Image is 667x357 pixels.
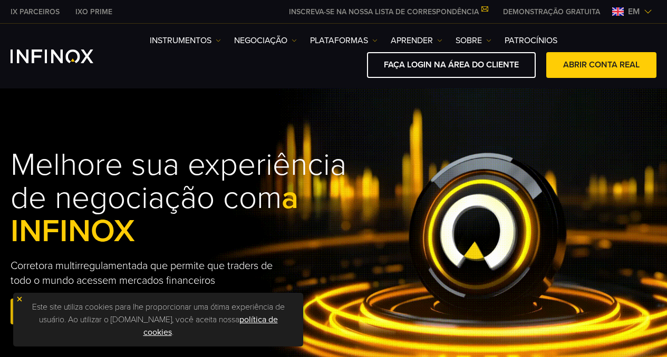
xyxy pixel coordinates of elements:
[391,34,442,47] a: Aprender
[505,34,557,47] a: PATROCÍNIOS
[16,295,23,303] img: ícone amarelo de fechamento
[310,35,368,46] font: PLATAFORMAS
[234,34,297,47] a: NEGOCIAÇÃO
[75,7,112,16] font: IXO PRIME
[11,260,273,287] font: Corretora multirregulamentada que permite que traders de todo o mundo acessem mercados financeiros
[546,52,656,78] a: ABRIR CONTA REAL
[505,35,557,46] font: PATROCÍNIOS
[391,35,433,46] font: Aprender
[150,34,221,47] a: Instrumentos
[628,6,640,17] font: em
[289,7,479,16] font: INSCREVA-SE NA NOSSA LISTA DE CORRESPONDÊNCIA
[456,35,482,46] font: SOBRE
[32,302,285,325] font: Este site utiliza cookies para lhe proporcionar uma ótima experiência de usuário. Ao utilizar o [...
[367,52,536,78] a: FAÇA LOGIN NA ÁREA DO CLIENTE
[495,6,608,17] a: CARDÁPIO INFINOX
[384,60,519,70] font: FAÇA LOGIN NA ÁREA DO CLIENTE
[456,34,491,47] a: SOBRE
[310,34,378,47] a: PLATAFORMAS
[563,60,640,70] font: ABRIR CONTA REAL
[11,7,60,16] font: IX PARCEIROS
[11,49,118,63] a: Logotipo INFINOX
[11,179,298,250] font: a INFINOX
[3,6,67,17] a: INFINOX
[11,146,346,217] font: Melhore sua experiência de negociação com
[281,7,495,16] a: INSCREVA-SE NA NOSSA LISTA DE CORRESPONDÊNCIA
[67,6,120,17] a: INFINOX
[234,35,287,46] font: NEGOCIAÇÃO
[150,35,211,46] font: Instrumentos
[503,7,600,16] font: DEMONSTRAÇÃO GRATUITA
[172,327,173,338] font: .
[11,299,121,324] a: ABRIR CONTA REAL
